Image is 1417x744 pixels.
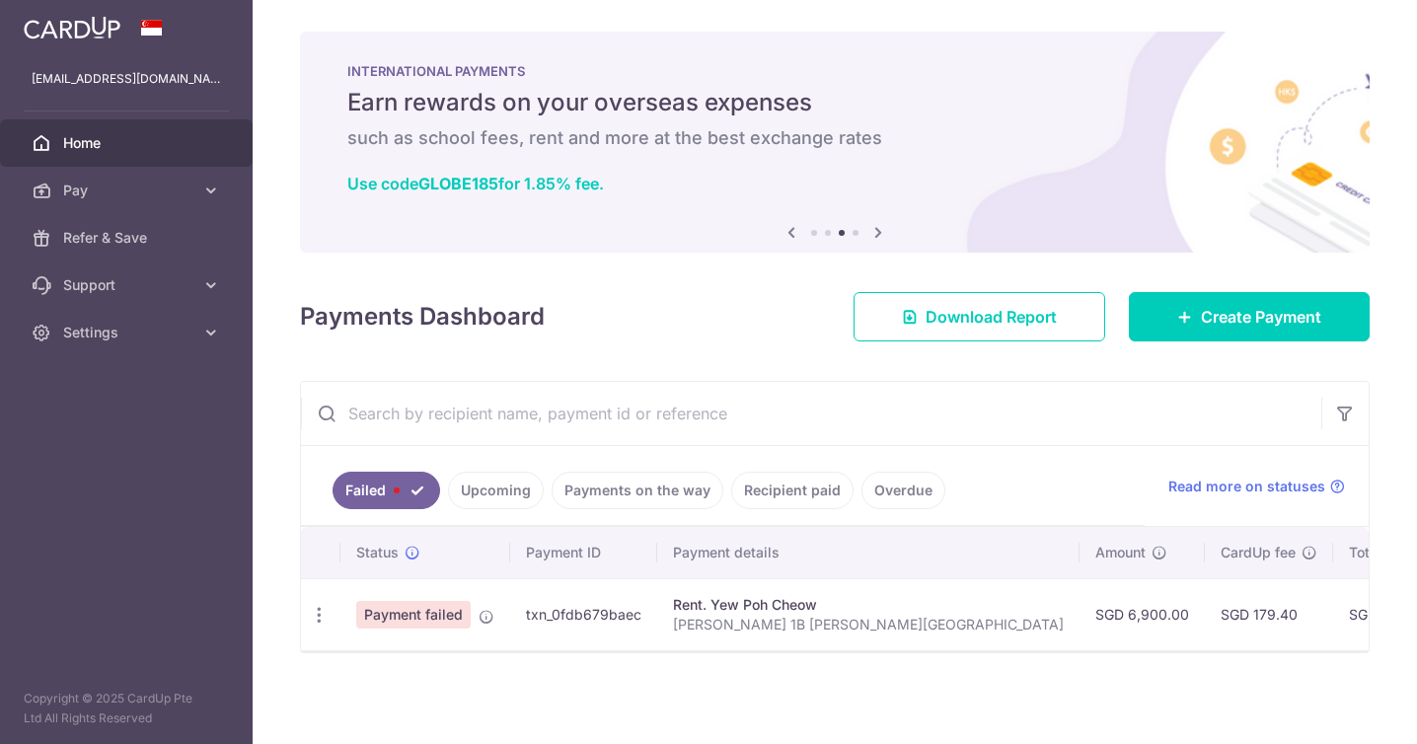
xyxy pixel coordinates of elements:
span: Home [63,133,193,153]
h4: Payments Dashboard [300,299,545,335]
th: Payment details [657,527,1080,578]
span: Status [356,543,399,562]
span: Read more on statuses [1168,477,1325,496]
img: CardUp [24,16,120,39]
span: CardUp fee [1221,543,1296,562]
th: Payment ID [510,527,657,578]
span: Download Report [926,305,1057,329]
a: Download Report [854,292,1105,341]
b: GLOBE185 [418,174,498,193]
td: SGD 179.40 [1205,578,1333,650]
td: txn_0fdb679baec [510,578,657,650]
a: Create Payment [1129,292,1370,341]
span: Total amt. [1349,543,1414,562]
span: Refer & Save [63,228,193,248]
span: Settings [63,323,193,342]
div: Rent. Yew Poh Cheow [673,595,1064,615]
a: Overdue [861,472,945,509]
a: Use codeGLOBE185for 1.85% fee. [347,174,604,193]
a: Upcoming [448,472,544,509]
p: INTERNATIONAL PAYMENTS [347,63,1322,79]
iframe: Opens a widget where you can find more information [1290,685,1397,734]
td: SGD 6,900.00 [1080,578,1205,650]
h6: such as school fees, rent and more at the best exchange rates [347,126,1322,150]
h5: Earn rewards on your overseas expenses [347,87,1322,118]
span: Amount [1095,543,1146,562]
span: Pay [63,181,193,200]
input: Search by recipient name, payment id or reference [301,382,1321,445]
a: Read more on statuses [1168,477,1345,496]
span: Create Payment [1201,305,1321,329]
img: International Payment Banner [300,32,1370,253]
p: [EMAIL_ADDRESS][DOMAIN_NAME] [32,69,221,89]
a: Recipient paid [731,472,854,509]
span: Payment failed [356,601,471,629]
a: Failed [333,472,440,509]
p: [PERSON_NAME] 1B [PERSON_NAME][GEOGRAPHIC_DATA] [673,615,1064,634]
span: Support [63,275,193,295]
a: Payments on the way [552,472,723,509]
